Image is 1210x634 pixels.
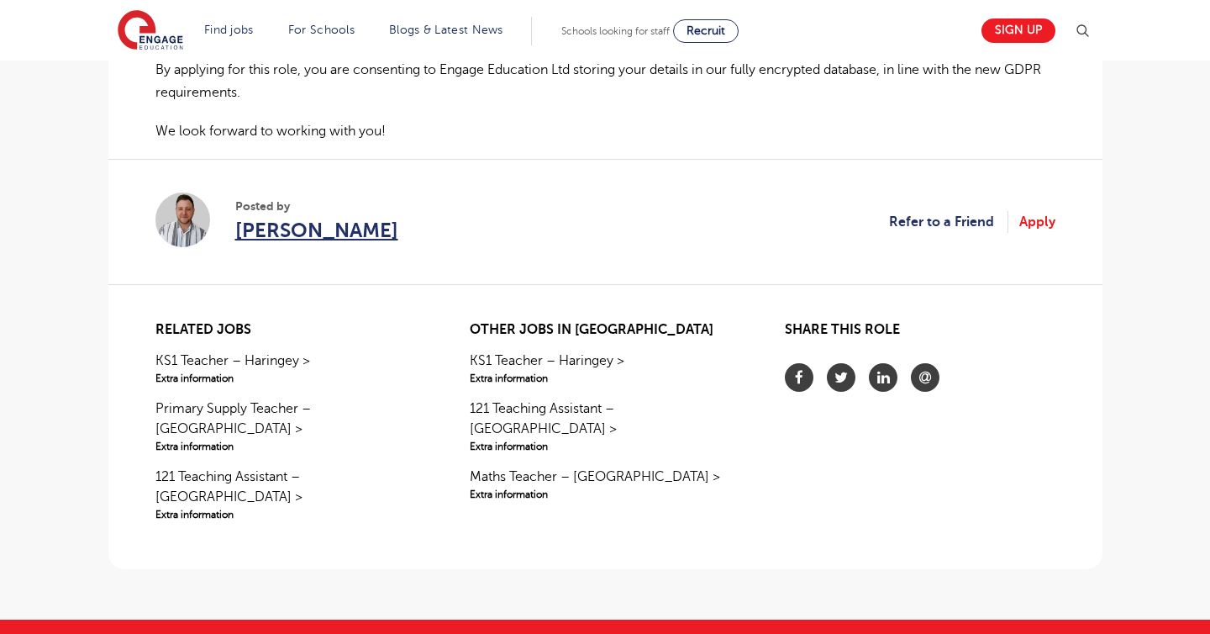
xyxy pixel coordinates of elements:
[389,24,503,36] a: Blogs & Latest News
[470,399,739,454] a: 121 Teaching Assistant – [GEOGRAPHIC_DATA] >Extra information
[673,19,739,43] a: Recruit
[235,215,398,246] a: [PERSON_NAME]
[470,439,739,454] span: Extra information
[981,18,1055,43] a: Sign up
[155,439,425,454] span: Extra information
[155,351,425,386] a: KS1 Teacher – Haringey >Extra information
[470,467,739,502] a: Maths Teacher – [GEOGRAPHIC_DATA] >Extra information
[235,198,398,215] span: Posted by
[470,371,739,386] span: Extra information
[288,24,355,36] a: For Schools
[155,467,425,522] a: 121 Teaching Assistant – [GEOGRAPHIC_DATA] >Extra information
[155,371,425,386] span: Extra information
[155,59,1055,103] p: By applying for this role, you are consenting to Engage Education Ltd storing your details in our...
[155,120,1055,142] p: We look forward to working with you!
[1019,211,1055,233] a: Apply
[118,10,183,52] img: Engage Education
[687,24,725,37] span: Recruit
[155,507,425,522] span: Extra information
[470,351,739,386] a: KS1 Teacher – Haringey >Extra information
[204,24,254,36] a: Find jobs
[470,322,739,338] h2: Other jobs in [GEOGRAPHIC_DATA]
[785,322,1055,346] h2: Share this role
[889,211,1008,233] a: Refer to a Friend
[470,487,739,502] span: Extra information
[155,322,425,338] h2: Related jobs
[561,25,670,37] span: Schools looking for staff
[155,399,425,454] a: Primary Supply Teacher – [GEOGRAPHIC_DATA] >Extra information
